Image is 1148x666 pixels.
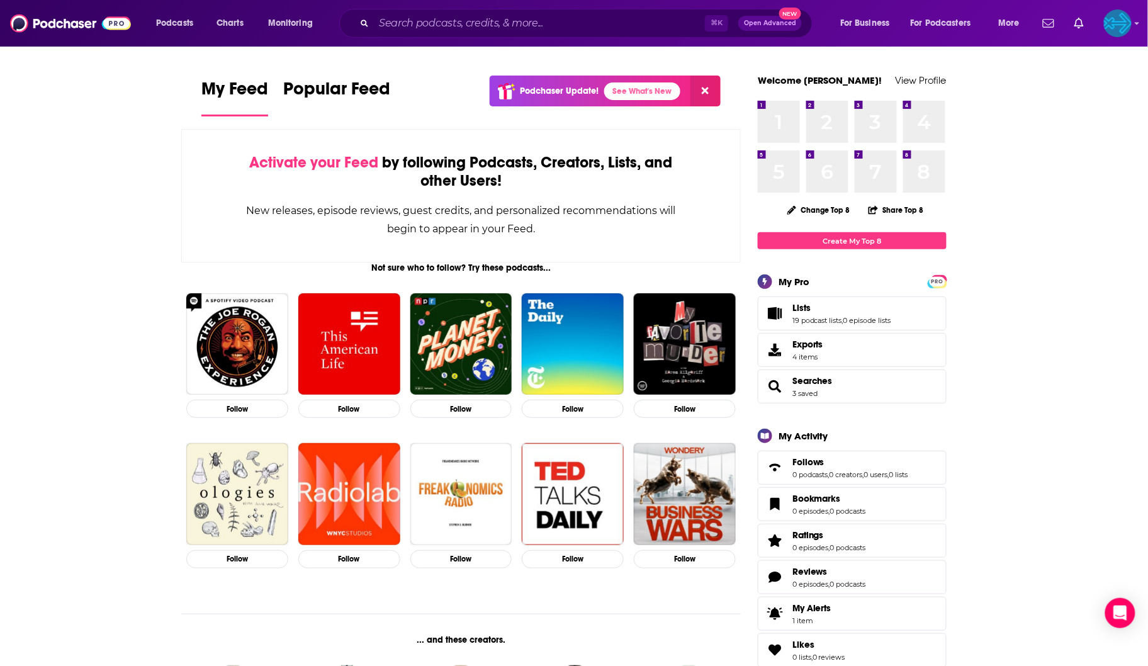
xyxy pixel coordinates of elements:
[792,529,866,541] a: Ratings
[758,524,947,558] span: Ratings
[792,470,828,479] a: 0 podcasts
[762,568,787,586] a: Reviews
[758,560,947,594] span: Reviews
[604,82,680,100] a: See What's New
[634,443,736,545] a: Business Wars
[830,470,863,479] a: 0 creators
[829,543,830,552] span: ,
[779,430,828,442] div: My Activity
[779,8,802,20] span: New
[1104,9,1132,37] span: Logged in as backbonemedia
[410,293,512,395] img: Planet Money
[762,495,787,513] a: Bookmarks
[351,9,824,38] div: Search podcasts, credits, & more...
[792,493,866,504] a: Bookmarks
[911,14,971,32] span: For Podcasters
[792,566,828,577] span: Reviews
[830,507,866,516] a: 0 podcasts
[522,550,624,568] button: Follow
[792,543,829,552] a: 0 episodes
[298,293,400,395] img: This American Life
[792,493,841,504] span: Bookmarks
[181,262,741,273] div: Not sure who to follow? Try these podcasts...
[522,400,624,418] button: Follow
[863,470,864,479] span: ,
[147,13,210,33] button: open menu
[811,653,813,662] span: ,
[762,305,787,322] a: Lists
[1069,13,1089,34] a: Show notifications dropdown
[830,580,866,589] a: 0 podcasts
[864,470,888,479] a: 0 users
[758,232,947,249] a: Create My Top 8
[10,11,131,35] img: Podchaser - Follow, Share and Rate Podcasts
[259,13,329,33] button: open menu
[298,443,400,545] img: Radiolab
[201,78,268,107] span: My Feed
[208,13,251,33] a: Charts
[410,400,512,418] button: Follow
[792,602,831,614] span: My Alerts
[186,293,288,395] img: The Joe Rogan Experience
[828,470,830,479] span: ,
[249,153,378,172] span: Activate your Feed
[410,443,512,545] img: Freakonomics Radio
[930,277,945,286] span: PRO
[888,470,889,479] span: ,
[1038,13,1059,34] a: Show notifications dropdown
[758,370,947,404] span: Searches
[842,316,843,325] span: ,
[840,14,890,32] span: For Business
[522,443,624,545] img: TED Talks Daily
[245,154,677,190] div: by following Podcasts, Creators, Lists, and other Users!
[758,597,947,631] a: My Alerts
[758,451,947,485] span: Follows
[245,201,677,238] div: New releases, episode reviews, guest credits, and personalized recommendations will begin to appe...
[792,639,845,650] a: Likes
[634,293,736,395] img: My Favorite Murder with Karen Kilgariff and Georgia Hardstark
[830,543,866,552] a: 0 podcasts
[758,487,947,521] span: Bookmarks
[889,470,908,479] a: 0 lists
[829,507,830,516] span: ,
[868,198,925,222] button: Share Top 8
[930,276,945,286] a: PRO
[792,456,908,468] a: Follows
[792,339,823,350] span: Exports
[896,74,947,86] a: View Profile
[1104,9,1132,37] button: Show profile menu
[758,296,947,330] span: Lists
[758,333,947,367] a: Exports
[1105,598,1135,628] div: Open Intercom Messenger
[762,341,787,359] span: Exports
[298,400,400,418] button: Follow
[762,641,787,659] a: Likes
[792,580,829,589] a: 0 episodes
[792,375,833,387] a: Searches
[298,550,400,568] button: Follow
[634,400,736,418] button: Follow
[762,605,787,623] span: My Alerts
[410,550,512,568] button: Follow
[186,550,288,568] button: Follow
[522,293,624,395] a: The Daily
[634,550,736,568] button: Follow
[792,529,824,541] span: Ratings
[829,580,830,589] span: ,
[792,639,814,650] span: Likes
[779,276,809,288] div: My Pro
[792,653,811,662] a: 0 lists
[843,316,891,325] a: 0 episode lists
[792,302,811,313] span: Lists
[181,635,741,645] div: ... and these creators.
[792,353,823,361] span: 4 items
[792,616,831,625] span: 1 item
[998,14,1020,32] span: More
